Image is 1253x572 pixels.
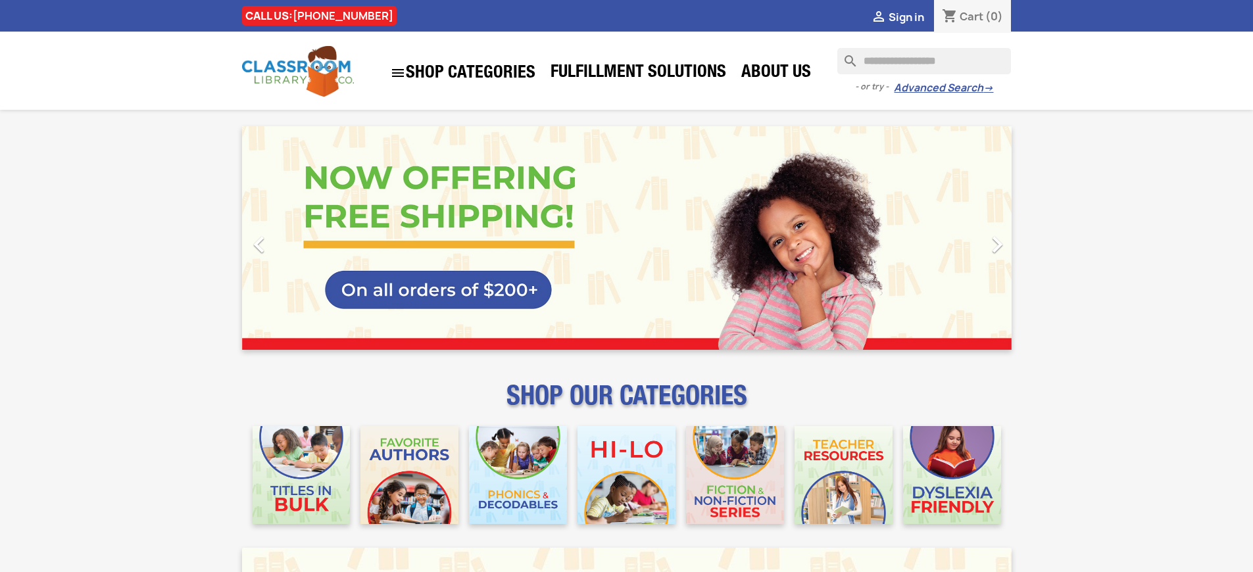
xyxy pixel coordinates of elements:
[242,46,354,97] img: Classroom Library Company
[889,10,924,24] span: Sign in
[242,392,1012,416] p: SHOP OUR CATEGORIES
[242,6,397,26] div: CALL US:
[894,82,993,95] a: Advanced Search→
[795,426,893,524] img: CLC_Teacher_Resources_Mobile.jpg
[390,65,406,81] i: 
[686,426,784,524] img: CLC_Fiction_Nonfiction_Mobile.jpg
[293,9,393,23] a: [PHONE_NUMBER]
[871,10,887,26] i: 
[253,426,351,524] img: CLC_Bulk_Mobile.jpg
[243,228,276,261] i: 
[855,80,894,93] span: - or try -
[903,426,1001,524] img: CLC_Dyslexia_Mobile.jpg
[981,228,1014,261] i: 
[942,9,958,25] i: shopping_cart
[837,48,853,64] i: search
[469,426,567,524] img: CLC_Phonics_And_Decodables_Mobile.jpg
[985,9,1003,24] span: (0)
[577,426,676,524] img: CLC_HiLo_Mobile.jpg
[360,426,458,524] img: CLC_Favorite_Authors_Mobile.jpg
[242,126,1012,350] ul: Carousel container
[983,82,993,95] span: →
[242,126,358,350] a: Previous
[544,60,733,87] a: Fulfillment Solutions
[960,9,983,24] span: Cart
[735,60,818,87] a: About Us
[383,59,542,87] a: SHOP CATEGORIES
[871,10,924,24] a:  Sign in
[896,126,1012,350] a: Next
[837,48,1011,74] input: Search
